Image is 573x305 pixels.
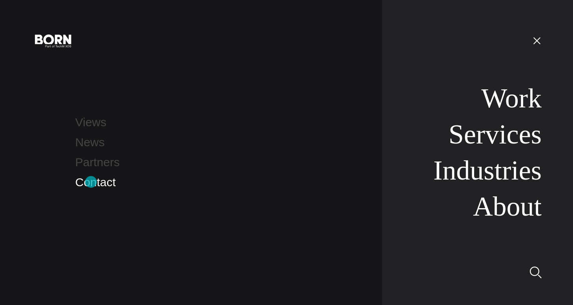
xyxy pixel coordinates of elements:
img: Search [530,267,542,278]
button: Open [528,32,546,49]
a: Services [449,119,542,149]
a: Views [75,116,106,129]
a: News [75,136,105,149]
a: Work [481,83,542,113]
a: Contact [75,176,116,189]
a: About [473,191,542,221]
a: Partners [75,156,120,169]
a: Industries [433,155,542,185]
